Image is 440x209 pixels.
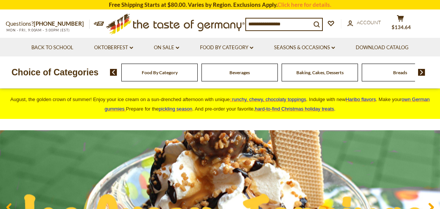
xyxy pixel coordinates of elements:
[200,44,253,52] a: Food By Category
[10,97,429,112] span: August, the golden crown of summer! Enjoy your ice cream on a sun-drenched afternoon with unique ...
[296,70,344,75] a: Baking, Cakes, Desserts
[94,44,133,52] a: Oktoberfest
[230,97,307,102] a: crunchy, chewy, chocolaty toppings
[6,28,70,32] span: MON - FRI, 9:00AM - 5:00PM (EST)
[389,15,412,34] button: $134.64
[356,44,409,52] a: Download Catalog
[418,69,425,76] img: next arrow
[6,19,90,29] p: Questions?
[255,106,334,112] a: hard-to-find Christmas holiday treats
[392,24,411,30] span: $134.64
[232,97,306,102] span: runchy, chewy, chocolaty toppings
[347,19,381,27] a: Account
[159,106,192,112] a: pickling season
[357,19,381,25] span: Account
[345,97,376,102] a: Haribo flavors
[255,106,335,112] span: .
[274,44,335,52] a: Seasons & Occasions
[31,44,73,52] a: Back to School
[34,20,84,27] a: [PHONE_NUMBER]
[110,69,117,76] img: previous arrow
[393,70,407,75] a: Breads
[142,70,178,75] a: Food By Category
[154,44,179,52] a: On Sale
[229,70,250,75] a: Beverages
[277,1,331,8] a: Click here for details.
